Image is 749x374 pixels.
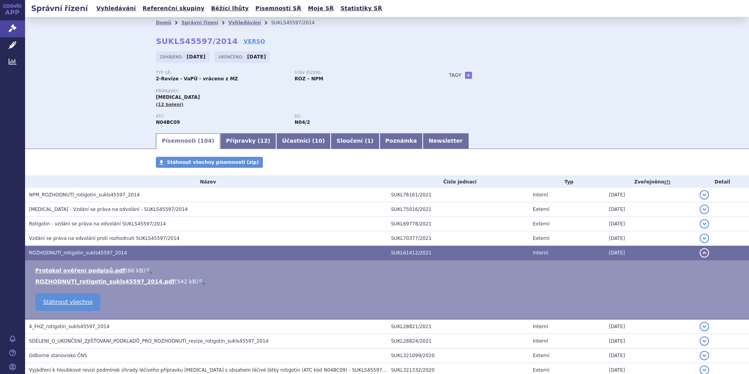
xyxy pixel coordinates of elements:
[700,322,709,331] button: detail
[156,36,238,46] strong: SUKLS45597/2014
[94,3,138,14] a: Vyhledávání
[533,236,549,241] span: Externí
[177,278,196,285] span: 542 kB
[700,336,709,346] button: detail
[295,71,425,75] p: Stav řízení:
[380,133,423,149] a: Poznámka
[29,324,110,329] span: 4_FHZ_rotigotin_sukls45597_2014
[156,120,180,125] strong: ROTIGOTIN
[156,89,433,94] p: Přípravky:
[29,250,127,256] span: ROZHODNUTÍ_rotigotin_sukls45597_2014
[529,176,605,188] th: Typ
[367,138,371,144] span: 1
[700,234,709,243] button: detail
[387,176,529,188] th: Číslo jednací
[156,114,287,119] p: ATC:
[449,71,461,80] h3: Tagy
[423,133,469,149] a: Newsletter
[156,102,183,107] span: (12 balení)
[387,217,529,231] td: SUKL69778/2021
[605,319,696,334] td: [DATE]
[605,349,696,363] td: [DATE]
[29,367,396,373] span: Vyjádření k hloubkové revizi podmínek úhrady léčivého přípravku NEUPRO s obsahem léčivé látky rot...
[306,3,336,14] a: Moje SŘ
[29,338,268,344] span: SDĚLENÍ_O_UKONČENÍ_ZJIŠŤOVÁNÍ_PODKLADŮ_PRO_ROZHODNUTÍ_revize_rotigotin_sukls45597_2014
[533,353,549,358] span: Externí
[25,176,387,188] th: Název
[387,188,529,202] td: SUKL76161/2021
[533,324,548,329] span: Interní
[387,349,529,363] td: SUKL321099/2020
[156,133,220,149] a: Písemnosti (104)
[700,351,709,360] button: detail
[605,246,696,260] td: [DATE]
[187,54,206,60] strong: [DATE]
[156,157,263,168] a: Stáhnout všechny písemnosti (zip)
[700,219,709,229] button: detail
[387,246,529,260] td: SUKL61412/2021
[200,138,212,144] span: 104
[533,221,549,227] span: Externí
[605,202,696,217] td: [DATE]
[253,3,304,14] a: Písemnosti SŘ
[605,231,696,246] td: [DATE]
[35,278,741,285] li: ( )
[700,248,709,258] button: detail
[387,334,529,349] td: SUKL28824/2021
[696,176,749,188] th: Detail
[700,205,709,214] button: detail
[338,3,384,14] a: Statistiky SŘ
[465,72,472,79] a: +
[247,54,266,60] strong: [DATE]
[664,180,670,185] abbr: (?)
[605,334,696,349] td: [DATE]
[29,207,188,212] span: NEUPRO - Vzdání se práva na odvolání - SUKLS45597/2014
[295,76,323,82] strong: ROZ – NPM
[35,267,741,274] li: ( )
[315,138,322,144] span: 10
[156,71,287,75] p: Typ SŘ:
[295,120,310,125] strong: rotigotin
[35,293,100,311] a: Stáhnout všechno
[533,250,548,256] span: Interní
[276,133,331,149] a: Účastníci (10)
[156,94,200,100] span: [MEDICAL_DATA]
[140,3,207,14] a: Referenční skupiny
[156,76,238,82] strong: 2-Revize - VaPÚ - vráceno z MZ
[25,3,94,14] h2: Správní řízení
[533,338,548,344] span: Interní
[219,54,245,60] span: Ukončeno:
[700,190,709,200] button: detail
[244,37,265,45] a: VERSO
[533,207,549,212] span: Externí
[605,217,696,231] td: [DATE]
[387,319,529,334] td: SUKL28821/2021
[295,114,425,119] p: RS:
[387,231,529,246] td: SUKL70377/2021
[220,133,276,149] a: Přípravky (12)
[533,192,548,198] span: Interní
[387,202,529,217] td: SUKL75016/2021
[228,20,261,25] a: Vyhledávání
[198,278,205,285] a: 🔍
[35,278,175,285] a: ROZHODNUTÍ_rotigotin_sukls45597_2014.pdf
[35,267,125,274] a: Protokol ověření podpisů.pdf
[260,138,268,144] span: 12
[533,367,549,373] span: Externí
[29,221,166,227] span: Rotigotin - vzdání se práva na odvolání SUKLS45597/2014
[145,267,152,274] a: 🔍
[209,3,251,14] a: Běžící lhůty
[156,20,171,25] a: Domů
[331,133,379,149] a: Sloučení (1)
[181,20,218,25] a: Správní řízení
[605,176,696,188] th: Zveřejněno
[605,188,696,202] td: [DATE]
[271,17,325,29] li: SUKLS45597/2014
[167,160,259,165] span: Stáhnout všechny písemnosti (zip)
[29,236,179,241] span: Vzdání se práva na odvolání proti rozhodnutí SUKLS45597/2014
[29,192,140,198] span: NPM_ROZHODNUTÍ_rotigotin_sukls45597_2014
[127,267,143,274] span: 86 kB
[29,353,87,358] span: Odborné stanovisko ČNS
[160,54,185,60] span: Zahájeno:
